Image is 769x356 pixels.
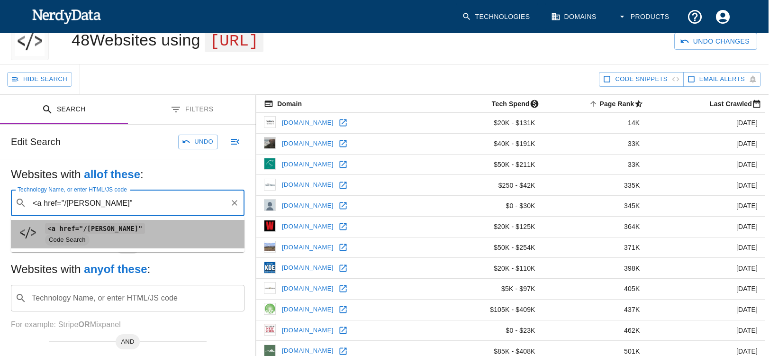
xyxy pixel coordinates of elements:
[647,258,765,279] td: [DATE]
[11,262,244,277] h5: Websites with :
[280,282,336,296] a: [DOMAIN_NAME]
[683,72,761,87] button: Get email alerts with newly found website results. Click to enable.
[674,33,757,50] button: Undo Changes
[18,185,127,193] label: Technology Name, or enter HTML/JS code
[543,175,648,196] td: 335K
[280,261,336,275] a: [DOMAIN_NAME]
[543,320,648,341] td: 462K
[647,133,765,154] td: [DATE]
[647,113,765,134] td: [DATE]
[699,74,745,85] span: Get email alerts with newly found website results. Click to enable.
[612,3,677,31] button: Products
[433,299,543,320] td: $105K - $409K
[116,337,140,347] span: AND
[280,137,336,151] a: [DOMAIN_NAME]
[7,72,72,87] button: Hide Search
[479,98,543,110] span: The estimated minimum and maximum annual tech spend each webpage has, based on the free, freemium...
[697,98,765,110] span: Most recent date this website was successfully crawled
[336,199,350,213] a: Open thejerseytomatopress.com in new window
[647,175,765,196] td: [DATE]
[84,263,147,275] b: any of these
[264,199,276,211] img: thejerseytomatopress.com icon
[264,220,276,232] img: theweekender.com icon
[264,179,276,191] img: dnews.com icon
[647,216,765,237] td: [DATE]
[264,282,276,294] img: lmtribune.com icon
[336,302,350,317] a: Open dailyadvocate.com in new window
[336,323,350,338] a: Open cny.org in new window
[336,219,350,234] a: Open theweekender.com in new window
[433,279,543,300] td: $5K - $97K
[45,223,145,233] code: <a href="/[PERSON_NAME]"
[433,175,543,196] td: $250 - $42K
[280,323,336,338] a: [DOMAIN_NAME]
[336,157,350,172] a: Open toacorn.com in new window
[11,319,244,330] p: For example: Stripe Mixpanel
[433,320,543,341] td: $0 - $23K
[543,258,648,279] td: 398K
[78,320,90,329] b: OR
[647,237,765,258] td: [DATE]
[336,282,350,296] a: Open lmtribune.com in new window
[264,303,276,315] img: dailyadvocate.com icon
[280,240,336,255] a: [DOMAIN_NAME]
[264,241,276,253] img: timesgazette.com icon
[647,299,765,320] td: [DATE]
[280,157,336,172] a: [DOMAIN_NAME]
[587,98,647,110] span: A page popularity ranking based on a domain's backlinks. Smaller numbers signal more popular doma...
[543,154,648,175] td: 33K
[433,196,543,217] td: $0 - $30K
[128,95,256,125] button: Filters
[264,98,302,110] span: The registered domain name (i.e. "nerdydata.com").
[433,133,543,154] td: $40K - $191K
[647,196,765,217] td: [DATE]
[599,72,683,87] button: Show Code Snippets
[433,237,543,258] td: $50K - $254K
[11,167,244,182] h5: Websites with :
[545,3,604,31] a: Domains
[336,116,350,130] a: Open artistsnetwork.com in new window
[280,178,336,192] a: [DOMAIN_NAME]
[228,196,241,210] button: Clear
[433,154,543,175] td: $50K - $211K
[543,299,648,320] td: 437K
[264,262,276,274] img: kirksvilledailyexpress.com icon
[336,137,350,151] a: Open southwestart.com in new window
[433,113,543,134] td: $20K - $131K
[543,113,648,134] td: 14K
[264,116,276,128] img: artistsnetwork.com icon
[709,3,737,31] button: Account Settings
[681,3,709,31] button: Support and Documentation
[280,219,336,234] a: [DOMAIN_NAME]
[647,279,765,300] td: [DATE]
[647,320,765,341] td: [DATE]
[45,236,90,245] span: Code Search
[336,240,350,255] a: Open timesgazette.com in new window
[615,74,667,85] span: Show Code Snippets
[264,137,276,149] img: southwestart.com icon
[280,199,336,213] a: [DOMAIN_NAME]
[178,135,218,149] button: Undo
[280,116,336,130] a: [DOMAIN_NAME]
[84,168,140,181] b: all of these
[433,216,543,237] td: $20K - $125K
[264,158,276,170] img: toacorn.com icon
[456,3,538,31] a: Technologies
[11,134,61,149] h6: Edit Search
[543,279,648,300] td: 405K
[264,324,276,336] img: cny.org icon
[72,31,263,49] h1: 48 Websites using
[205,31,263,52] span: [URL]
[543,237,648,258] td: 371K
[336,261,350,275] a: Open kirksvilledailyexpress.com in new window
[433,258,543,279] td: $20K - $110K
[543,133,648,154] td: 33K
[647,154,765,175] td: [DATE]
[543,216,648,237] td: 364K
[280,302,336,317] a: [DOMAIN_NAME]
[32,7,101,26] img: NerdyData.com
[336,178,350,192] a: Open dnews.com in new window
[15,22,45,60] img: "pubgen.ai" logo
[543,196,648,217] td: 345K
